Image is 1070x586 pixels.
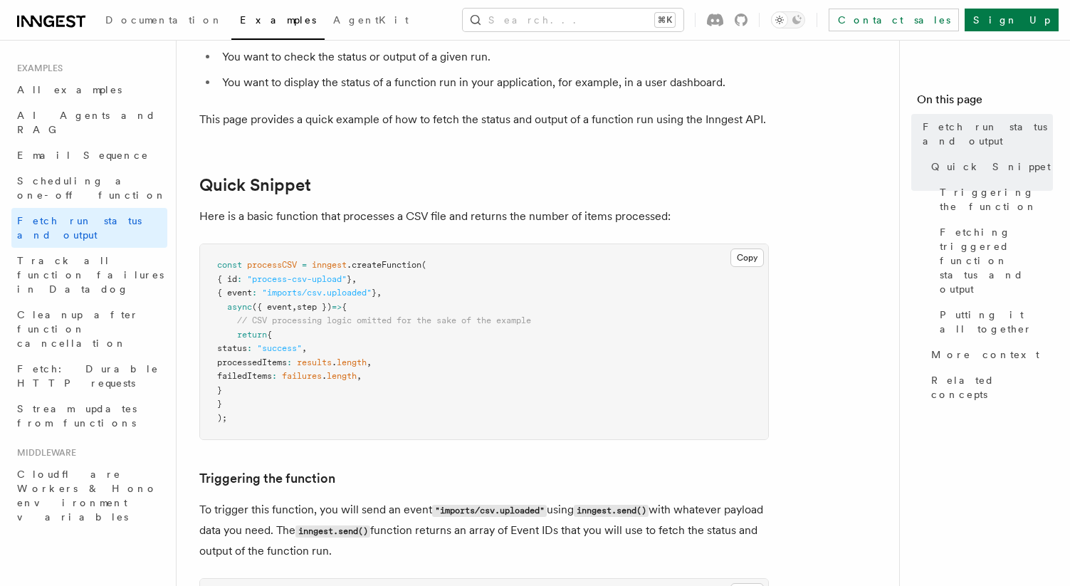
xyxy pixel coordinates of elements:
a: Email Sequence [11,142,167,168]
kbd: ⌘K [655,13,675,27]
a: Fetching triggered function status and output [934,219,1053,302]
code: inngest.send() [295,525,370,538]
span: "process-csv-upload" [247,274,347,284]
span: Documentation [105,14,223,26]
span: Triggering the function [940,185,1053,214]
span: { event [217,288,252,298]
span: Fetch run status and output [923,120,1053,148]
span: const [217,260,242,270]
span: length [337,357,367,367]
span: step }) [297,302,332,312]
span: : [287,357,292,367]
a: AgentKit [325,4,417,38]
span: Fetch run status and output [17,215,142,241]
span: results [297,357,332,367]
span: Fetch: Durable HTTP requests [17,363,159,389]
span: Track all function failures in Datadog [17,255,164,295]
span: "imports/csv.uploaded" [262,288,372,298]
span: } [347,274,352,284]
a: Stream updates from functions [11,396,167,436]
li: You want to display the status of a function run in your application, for example, in a user dash... [218,73,769,93]
a: Quick Snippet [925,154,1053,179]
span: Cleanup after function cancellation [17,309,139,349]
span: processedItems [217,357,287,367]
a: Quick Snippet [199,175,311,195]
span: More context [931,347,1039,362]
span: ({ event [252,302,292,312]
p: This page provides a quick example of how to fetch the status and output of a function run using ... [199,110,769,130]
a: Fetch: Durable HTTP requests [11,356,167,396]
span: { [342,302,347,312]
span: Examples [240,14,316,26]
a: Triggering the function [934,179,1053,219]
span: : [252,288,257,298]
a: Track all function failures in Datadog [11,248,167,302]
span: "success" [257,343,302,353]
span: processCSV [247,260,297,270]
button: Copy [730,248,764,267]
span: . [322,371,327,381]
span: : [247,343,252,353]
span: // CSV processing logic omitted for the sake of the example [237,315,531,325]
span: inngest [312,260,347,270]
span: Cloudflare Workers & Hono environment variables [17,469,157,523]
span: : [237,274,242,284]
a: Scheduling a one-off function [11,168,167,208]
span: Examples [11,63,63,74]
a: Cleanup after function cancellation [11,302,167,356]
a: Putting it all together [934,302,1053,342]
a: AI Agents and RAG [11,103,167,142]
span: Putting it all together [940,308,1053,336]
a: Contact sales [829,9,959,31]
span: Scheduling a one-off function [17,175,167,201]
span: All examples [17,84,122,95]
span: . [332,357,337,367]
span: failures [282,371,322,381]
span: , [377,288,382,298]
span: ( [421,260,426,270]
code: inngest.send() [574,505,649,517]
span: async [227,302,252,312]
a: All examples [11,77,167,103]
a: Fetch run status and output [11,208,167,248]
button: Search...⌘K [463,9,683,31]
span: , [292,302,297,312]
span: } [217,385,222,395]
span: => [332,302,342,312]
span: } [372,288,377,298]
span: status [217,343,247,353]
a: Sign Up [965,9,1059,31]
span: ); [217,413,227,423]
span: Email Sequence [17,150,149,161]
a: Related concepts [925,367,1053,407]
p: Here is a basic function that processes a CSV file and returns the number of items processed: [199,206,769,226]
span: , [302,343,307,353]
code: "imports/csv.uploaded" [432,505,547,517]
span: { id [217,274,237,284]
a: More context [925,342,1053,367]
span: Fetching triggered function status and output [940,225,1053,296]
span: length [327,371,357,381]
a: Fetch run status and output [917,114,1053,154]
a: Examples [231,4,325,40]
span: AI Agents and RAG [17,110,156,135]
h4: On this page [917,91,1053,114]
span: Middleware [11,447,76,459]
li: You want to check the status or output of a given run. [218,47,769,67]
span: Stream updates from functions [17,403,137,429]
button: Toggle dark mode [771,11,805,28]
span: : [272,371,277,381]
span: , [352,274,357,284]
a: Cloudflare Workers & Hono environment variables [11,461,167,530]
span: = [302,260,307,270]
span: { [267,330,272,340]
span: AgentKit [333,14,409,26]
span: failedItems [217,371,272,381]
a: Triggering the function [199,469,335,488]
span: return [237,330,267,340]
a: Documentation [97,4,231,38]
span: Quick Snippet [931,159,1051,174]
span: , [357,371,362,381]
span: .createFunction [347,260,421,270]
p: To trigger this function, you will send an event using with whatever payload data you need. The f... [199,500,769,561]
